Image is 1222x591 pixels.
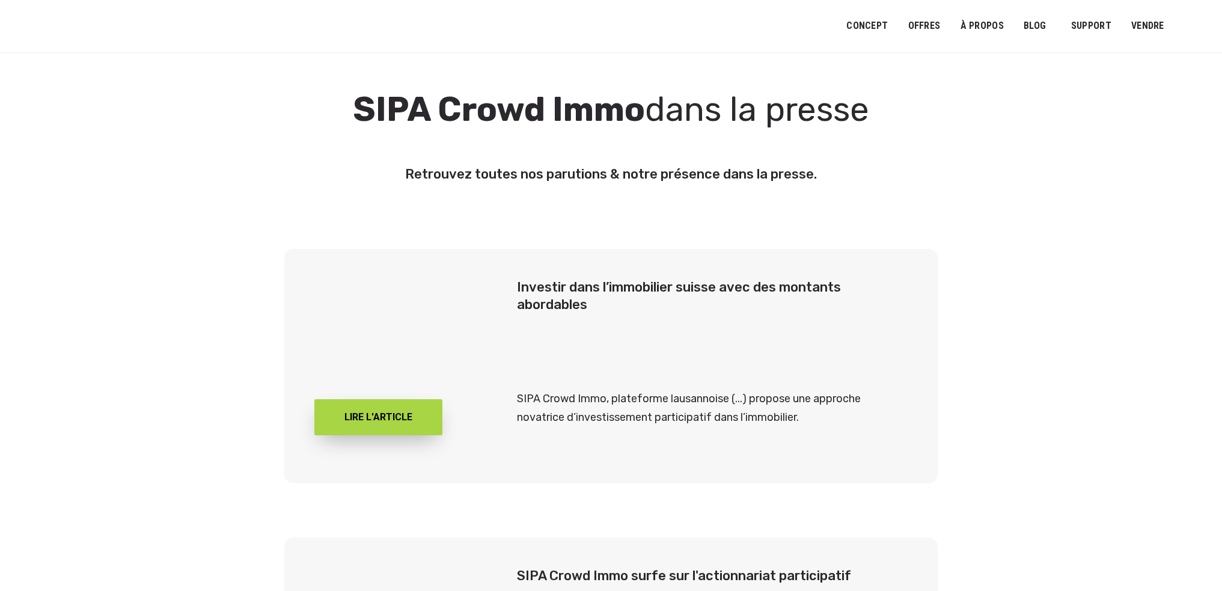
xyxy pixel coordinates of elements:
[1123,13,1172,40] a: VENDRE
[517,568,908,585] h4: SIPA Crowd Immo surfe sur l'actionnariat participatif
[1181,14,1208,37] a: Passer à
[1189,23,1200,30] img: Français
[839,13,896,40] a: Concept
[846,11,1204,41] nav: Menu principal
[18,13,111,43] img: Logo
[517,390,908,426] p: SIPA Crowd Immo, plateforme lausannoise (...) propose une approche novatrice d’investissement par...
[900,13,948,40] a: OFFRES
[353,90,645,129] strong: SIPA Crowd Immo
[1016,13,1054,40] a: Blog
[1063,13,1119,40] a: SUPPORT
[198,95,1025,124] h1: dans la presse
[314,399,442,435] a: Lire l'article
[952,13,1012,40] a: À PROPOS
[517,279,908,313] h4: Investir dans l’immobilier suisse avec des montants abordables
[198,160,1025,189] h5: Retrouvez toutes nos parutions & notre présence dans la presse.
[314,279,465,348] img: Logo AGEFI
